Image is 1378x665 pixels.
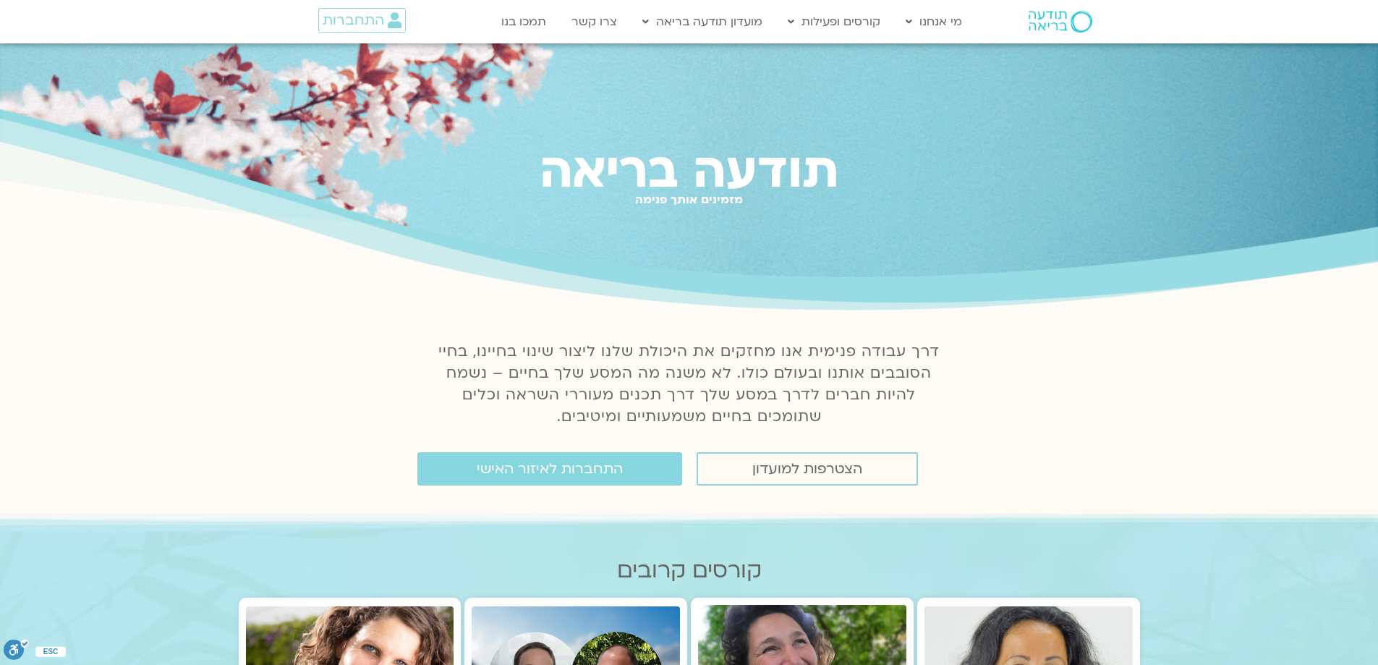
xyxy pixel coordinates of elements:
a: התחברות לאיזור האישי [417,452,682,486]
a: צרו קשר [564,8,624,35]
span: התחברות [323,12,384,28]
img: תודעה בריאה [1029,11,1092,33]
a: התחברות [318,8,406,33]
a: הצטרפות למועדון [697,452,918,486]
h2: קורסים קרובים [239,558,1140,583]
a: תמכו בנו [494,8,553,35]
a: מי אנחנו [898,8,969,35]
a: קורסים ופעילות [781,8,888,35]
span: התחברות לאיזור האישי [477,461,623,477]
a: מועדון תודעה בריאה [635,8,770,35]
span: הצטרפות למועדון [752,461,862,477]
p: דרך עבודה פנימית אנו מחזקים את היכולת שלנו ליצור שינוי בחיינו, בחיי הסובבים אותנו ובעולם כולו. לא... [430,341,948,428]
